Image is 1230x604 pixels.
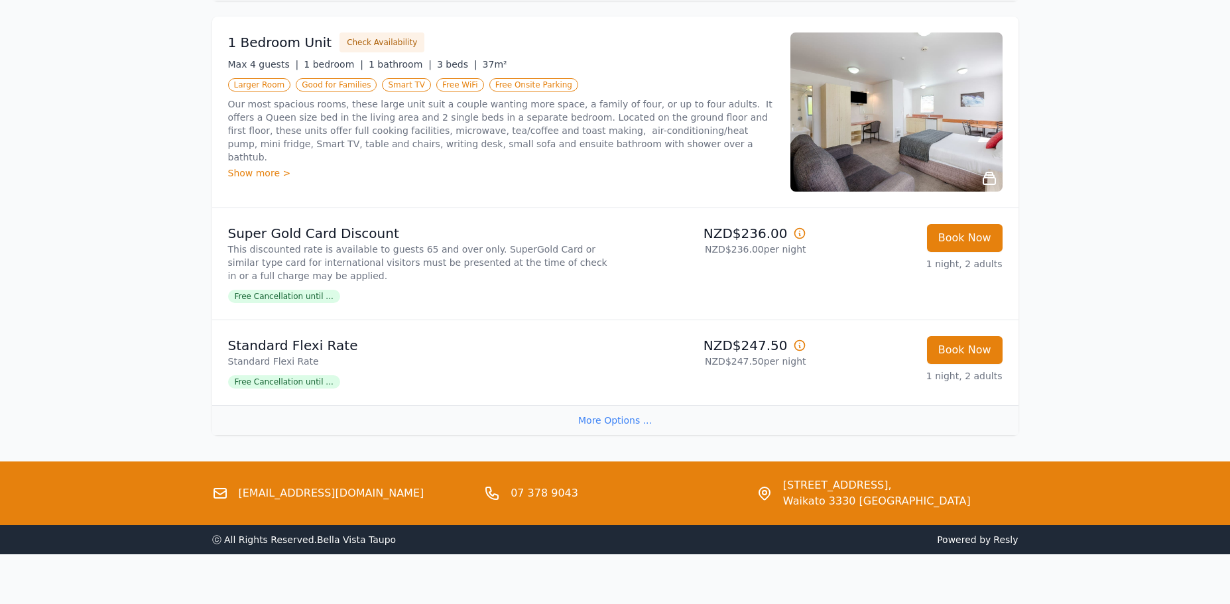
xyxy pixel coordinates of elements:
[369,59,432,70] span: 1 bathroom |
[228,78,291,91] span: Larger Room
[382,78,431,91] span: Smart TV
[511,485,578,501] a: 07 378 9043
[437,59,477,70] span: 3 beds |
[228,336,610,355] p: Standard Flexi Rate
[621,355,806,368] p: NZD$247.50 per night
[489,78,578,91] span: Free Onsite Parking
[621,224,806,243] p: NZD$236.00
[228,33,332,52] h3: 1 Bedroom Unit
[993,534,1018,545] a: Resly
[927,224,1003,252] button: Book Now
[228,166,774,180] div: Show more >
[436,78,484,91] span: Free WiFi
[239,485,424,501] a: [EMAIL_ADDRESS][DOMAIN_NAME]
[212,405,1018,435] div: More Options ...
[228,243,610,282] p: This discounted rate is available to guests 65 and over only. SuperGold Card or similar type card...
[228,290,340,303] span: Free Cancellation until ...
[228,355,610,368] p: Standard Flexi Rate
[228,97,774,164] p: Our most spacious rooms, these large unit suit a couple wanting more space, a family of four, or ...
[783,477,971,493] span: [STREET_ADDRESS],
[621,243,806,256] p: NZD$236.00 per night
[783,493,971,509] span: Waikato 3330 [GEOGRAPHIC_DATA]
[296,78,377,91] span: Good for Families
[304,59,363,70] span: 1 bedroom |
[483,59,507,70] span: 37m²
[339,32,424,52] button: Check Availability
[817,369,1003,383] p: 1 night, 2 adults
[927,336,1003,364] button: Book Now
[621,336,806,355] p: NZD$247.50
[228,375,340,389] span: Free Cancellation until ...
[621,533,1018,546] span: Powered by
[212,534,397,545] span: ⓒ All Rights Reserved. Bella Vista Taupo
[228,59,299,70] span: Max 4 guests |
[228,224,610,243] p: Super Gold Card Discount
[817,257,1003,271] p: 1 night, 2 adults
